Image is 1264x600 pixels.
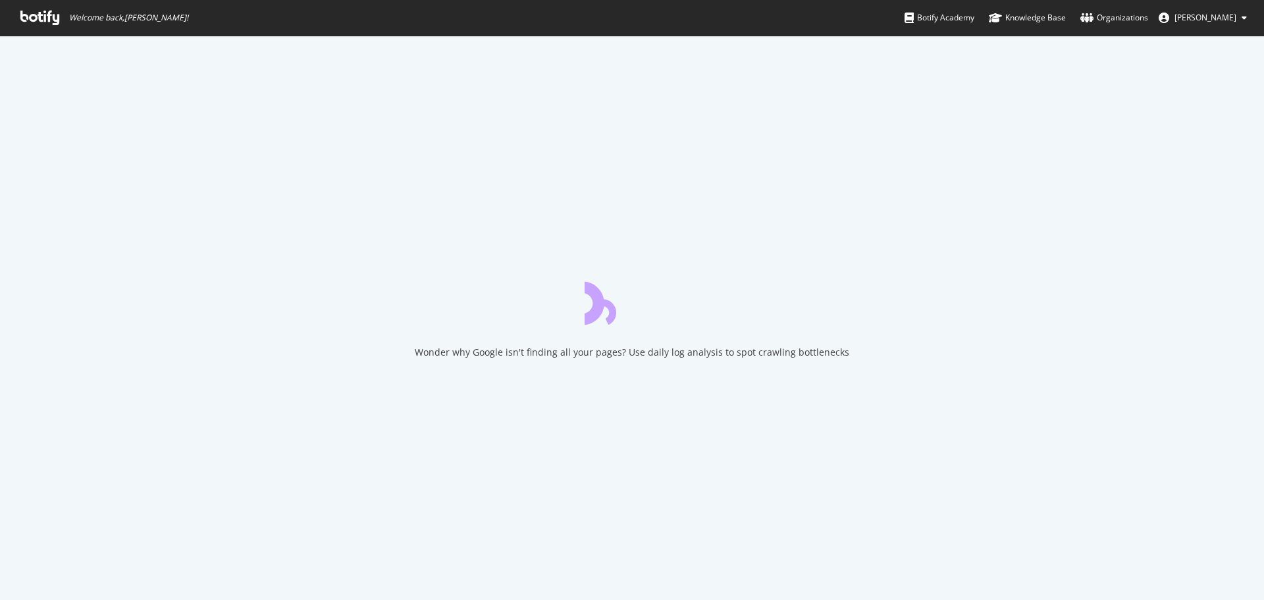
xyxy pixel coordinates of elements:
[1080,11,1148,24] div: Organizations
[905,11,974,24] div: Botify Academy
[989,11,1066,24] div: Knowledge Base
[585,277,679,325] div: animation
[415,346,849,359] div: Wonder why Google isn't finding all your pages? Use daily log analysis to spot crawling bottlenecks
[69,13,188,23] span: Welcome back, [PERSON_NAME] !
[1148,7,1257,28] button: [PERSON_NAME]
[1174,12,1236,23] span: Mariam Sissoko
